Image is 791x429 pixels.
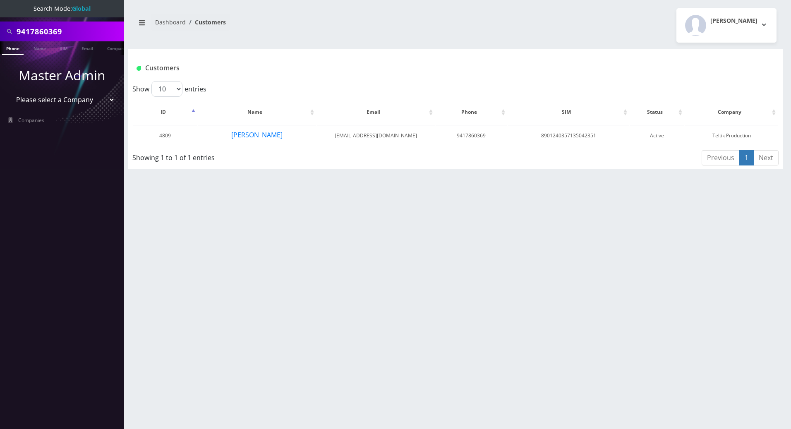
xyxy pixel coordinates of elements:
[630,100,684,124] th: Status: activate to sort column ascending
[151,81,182,97] select: Showentries
[133,125,197,146] td: 4809
[77,41,97,54] a: Email
[231,129,283,140] button: [PERSON_NAME]
[103,41,131,54] a: Company
[508,100,629,124] th: SIM: activate to sort column ascending
[155,18,186,26] a: Dashboard
[198,100,316,124] th: Name: activate to sort column ascending
[753,150,779,165] a: Next
[676,8,777,43] button: [PERSON_NAME]
[72,5,91,12] strong: Global
[317,125,435,146] td: [EMAIL_ADDRESS][DOMAIN_NAME]
[739,150,754,165] a: 1
[186,18,226,26] li: Customers
[134,14,449,37] nav: breadcrumb
[133,100,197,124] th: ID: activate to sort column descending
[630,125,684,146] td: Active
[2,41,24,55] a: Phone
[436,100,507,124] th: Phone: activate to sort column ascending
[137,64,666,72] h1: Customers
[132,81,206,97] label: Show entries
[18,117,44,124] span: Companies
[56,41,72,54] a: SIM
[34,5,91,12] span: Search Mode:
[702,150,740,165] a: Previous
[508,125,629,146] td: 8901240357135042351
[685,125,778,146] td: Teltik Production
[132,149,395,163] div: Showing 1 to 1 of 1 entries
[17,24,122,39] input: Search All Companies
[436,125,507,146] td: 9417860369
[29,41,50,54] a: Name
[685,100,778,124] th: Company: activate to sort column ascending
[710,17,757,24] h2: [PERSON_NAME]
[317,100,435,124] th: Email: activate to sort column ascending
